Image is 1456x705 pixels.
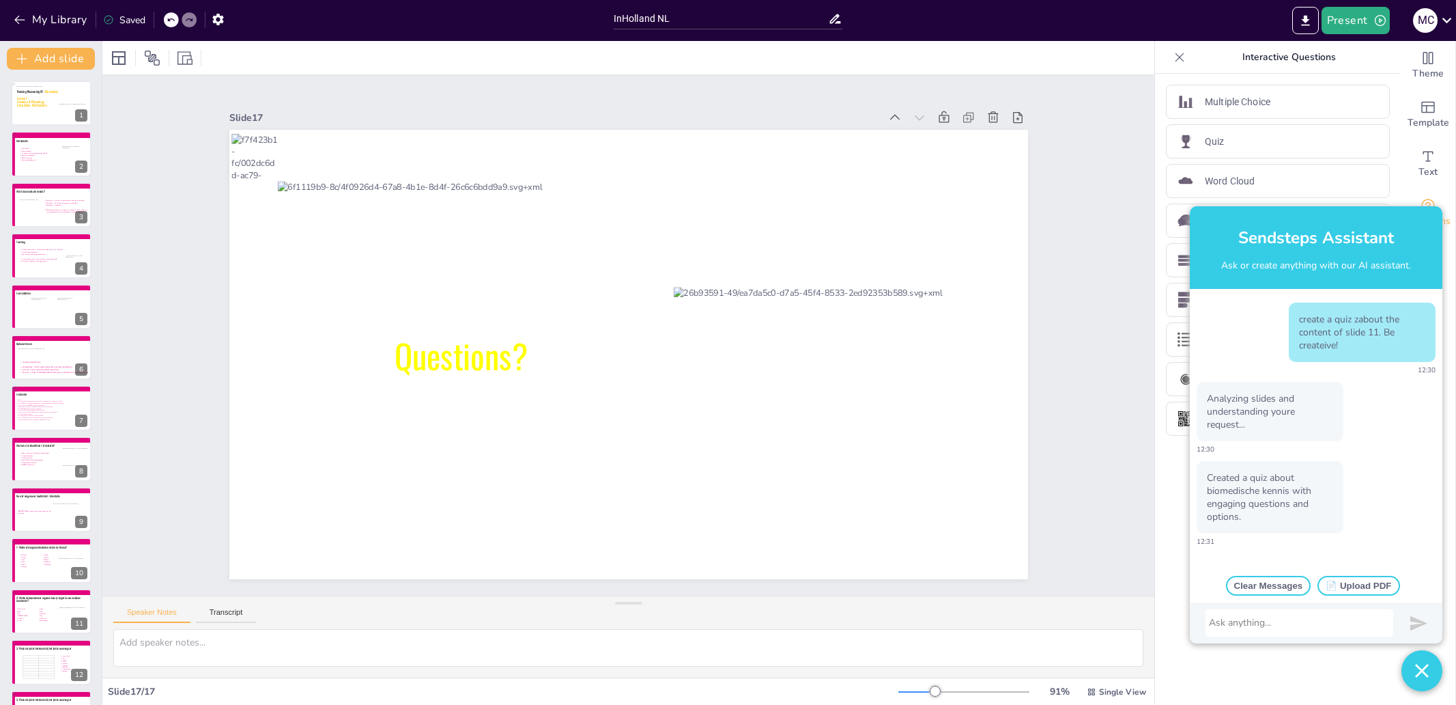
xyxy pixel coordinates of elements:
[11,284,91,329] div: 5
[144,50,160,66] span: Position
[11,385,91,430] div: 7
[75,313,87,325] div: 5
[71,618,87,630] div: 11
[1418,165,1438,180] span: Text
[175,47,195,69] div: Resize presentation
[11,81,91,126] div: 1
[1190,41,1387,74] p: Interactive Questions
[1177,292,1194,308] img: Points icon
[24,667,26,668] span: Sub
[113,608,190,623] button: Speaker Notes
[1401,90,1455,139] div: Add ready made slides
[11,589,91,634] div: 11
[71,669,87,681] div: 12
[1177,94,1194,110] img: Multiple Choice icon
[11,487,91,532] div: 9
[108,47,130,69] div: Layout
[1177,212,1194,229] img: QA icon
[75,363,87,376] div: 6
[16,545,67,549] span: 1: Welke drie organen bevinden zich in de thorax?
[24,677,27,678] span: Inter
[10,9,93,31] button: My Library
[24,659,27,660] span: Peri
[24,669,26,670] span: Pre
[1043,685,1076,698] div: 91 %
[71,567,87,579] div: 10
[1177,133,1194,150] img: Quiz icon
[103,14,145,27] div: Saved
[75,262,87,275] div: 4
[75,465,87,478] div: 8
[16,596,80,603] span: 2: Welke lichaamsdelen/ organen kom je tegen in een mediane doorsnede?
[1292,7,1319,34] button: Export to PowerPoint
[1322,7,1390,34] button: Present
[1177,411,1194,427] img: QR Code icon
[1401,189,1455,238] div: Get real-time input from your audience
[24,656,27,658] span: Intra
[11,233,91,278] div: 4
[229,111,881,124] div: Slide 17
[1205,174,1255,189] p: Word Cloud
[1177,371,1194,387] img: Counter icon
[24,664,28,665] span: Hyper
[11,639,91,685] div: 12
[11,335,91,380] div: 6
[16,697,71,702] span: 3: Plaats de juiste betekenis bij het juiste voorvoegsel
[1412,66,1444,81] span: Theme
[75,161,87,173] div: 2
[394,331,528,379] span: Questions?
[24,661,27,663] span: post
[11,538,91,583] div: 10
[108,685,898,698] div: Slide 17 / 17
[1408,115,1449,130] span: Template
[1401,139,1455,189] div: Add text boxes
[23,371,88,373] span: Na de les - vragen of onduidelijkheden opschrijven en meenemen naar de volgende les
[196,608,257,623] button: Transcript
[16,189,45,193] span: Wat is biomedische kennis?
[16,291,30,295] span: Leermiddelen
[1177,173,1194,189] img: Word Cloud icon
[1099,687,1146,697] span: Single View
[24,672,27,673] span: Extra
[7,48,95,70] button: Add slide
[16,139,28,143] span: Introductie
[1205,95,1270,109] p: Multiple Choice
[614,9,829,29] input: Insert title
[1177,252,1194,268] img: Open Ended icon
[1413,8,1438,33] div: M C
[75,516,87,528] div: 9
[11,131,91,176] div: 2
[1205,135,1225,149] p: Quiz
[1177,331,1194,348] img: Rankings icon
[75,415,87,427] div: 7
[24,674,27,676] span: Hypo
[11,182,91,227] div: 3
[1401,41,1455,90] div: Change the overall theme
[75,109,87,122] div: 1
[11,437,91,482] div: 8
[1413,7,1438,34] button: M C
[16,443,55,447] span: Wat zat er in Hoofdstuk 1: Oriëntatie?
[75,211,87,223] div: 3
